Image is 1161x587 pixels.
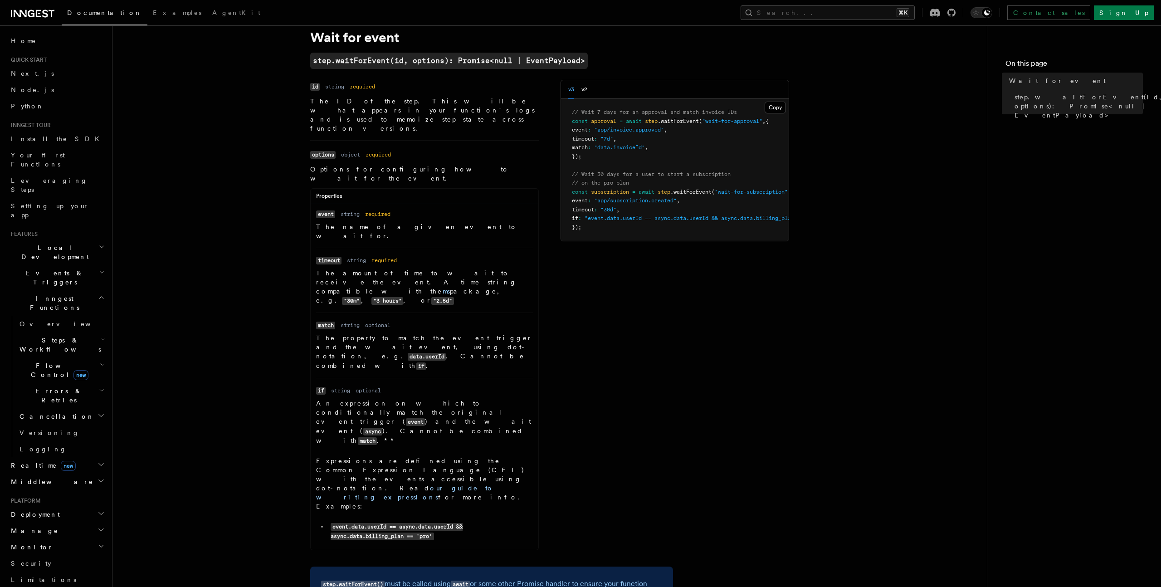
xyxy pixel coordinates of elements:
[7,265,107,290] button: Events & Triggers
[347,257,366,264] dd: string
[11,86,54,93] span: Node.js
[699,118,702,124] span: (
[645,144,648,151] span: ,
[316,387,326,395] code: if
[7,33,107,49] a: Home
[16,386,98,405] span: Errors & Retries
[670,189,712,195] span: .waitForEvent
[1009,76,1106,85] span: Wait for event
[588,197,591,204] span: :
[11,70,54,77] span: Next.js
[658,189,670,195] span: step
[585,215,826,221] span: "event.data.userId == async.data.userId && async.data.billing_plan == 'pro'"
[591,118,616,124] span: approval
[712,189,715,195] span: (
[16,383,107,408] button: Errors & Retries
[572,118,588,124] span: const
[572,206,594,213] span: timeout
[1094,5,1154,20] a: Sign Up
[363,428,382,435] code: async
[613,136,616,142] span: ,
[632,189,635,195] span: =
[7,555,107,572] a: Security
[61,461,76,471] span: new
[153,9,201,16] span: Examples
[572,144,588,151] span: match
[581,80,587,99] button: v2
[406,418,425,426] code: event
[7,290,107,316] button: Inngest Functions
[7,506,107,523] button: Deployment
[572,127,588,133] span: event
[443,288,450,295] a: ms
[639,189,654,195] span: await
[741,5,915,20] button: Search...⌘K
[7,497,41,504] span: Platform
[11,36,36,45] span: Home
[645,118,658,124] span: step
[594,144,645,151] span: "data.invoiceId"
[11,152,65,168] span: Your first Functions
[7,240,107,265] button: Local Development
[16,361,100,379] span: Flow Control
[7,98,107,114] a: Python
[16,316,107,332] a: Overview
[212,9,260,16] span: AgentKit
[350,83,375,90] dd: required
[594,136,597,142] span: :
[7,477,93,486] span: Middleware
[341,322,360,329] dd: string
[7,316,107,457] div: Inngest Functions
[897,8,909,17] kbd: ⌘K
[658,118,699,124] span: .waitForEvent
[147,3,207,24] a: Examples
[316,333,533,371] p: The property to match the event trigger and the wait event, using dot-notation, e.g. . Cannot be ...
[572,197,588,204] span: event
[11,576,76,583] span: Limitations
[358,437,377,445] code: match
[588,127,591,133] span: :
[20,445,67,453] span: Logging
[572,180,629,186] span: // on the pro plan
[365,322,390,329] dd: optional
[310,165,539,183] p: Options for configuring how to wait for the event.
[16,412,94,421] span: Cancellation
[572,224,581,230] span: });
[766,118,769,124] span: {
[11,103,44,110] span: Python
[7,172,107,198] a: Leveraging Steps
[7,523,107,539] button: Manage
[16,332,107,357] button: Steps & Workflows
[765,102,786,113] button: Copy
[310,29,673,45] h1: Wait for event
[316,210,335,218] code: event
[67,9,142,16] span: Documentation
[715,189,788,195] span: "wait-for-subscription"
[331,387,350,394] dd: string
[371,257,397,264] dd: required
[342,297,361,305] code: "30m"
[310,53,588,69] a: step.waitForEvent(id, options): Promise<null | EventPayload>
[626,118,642,124] span: await
[316,222,533,240] p: The name of a given event to wait for.
[62,3,147,25] a: Documentation
[572,153,581,160] span: });
[7,461,76,470] span: Realtime
[7,230,38,238] span: Features
[310,151,336,159] code: options
[16,408,107,425] button: Cancellation
[16,336,101,354] span: Steps & Workflows
[7,294,98,312] span: Inngest Functions
[207,3,266,24] a: AgentKit
[664,127,667,133] span: ,
[7,56,47,64] span: Quick start
[371,297,403,305] code: "3 hours"
[11,560,51,567] span: Security
[311,192,538,204] div: Properties
[1007,5,1090,20] a: Contact sales
[7,82,107,98] a: Node.js
[11,135,105,142] span: Install the SDK
[11,177,88,193] span: Leveraging Steps
[7,147,107,172] a: Your first Functions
